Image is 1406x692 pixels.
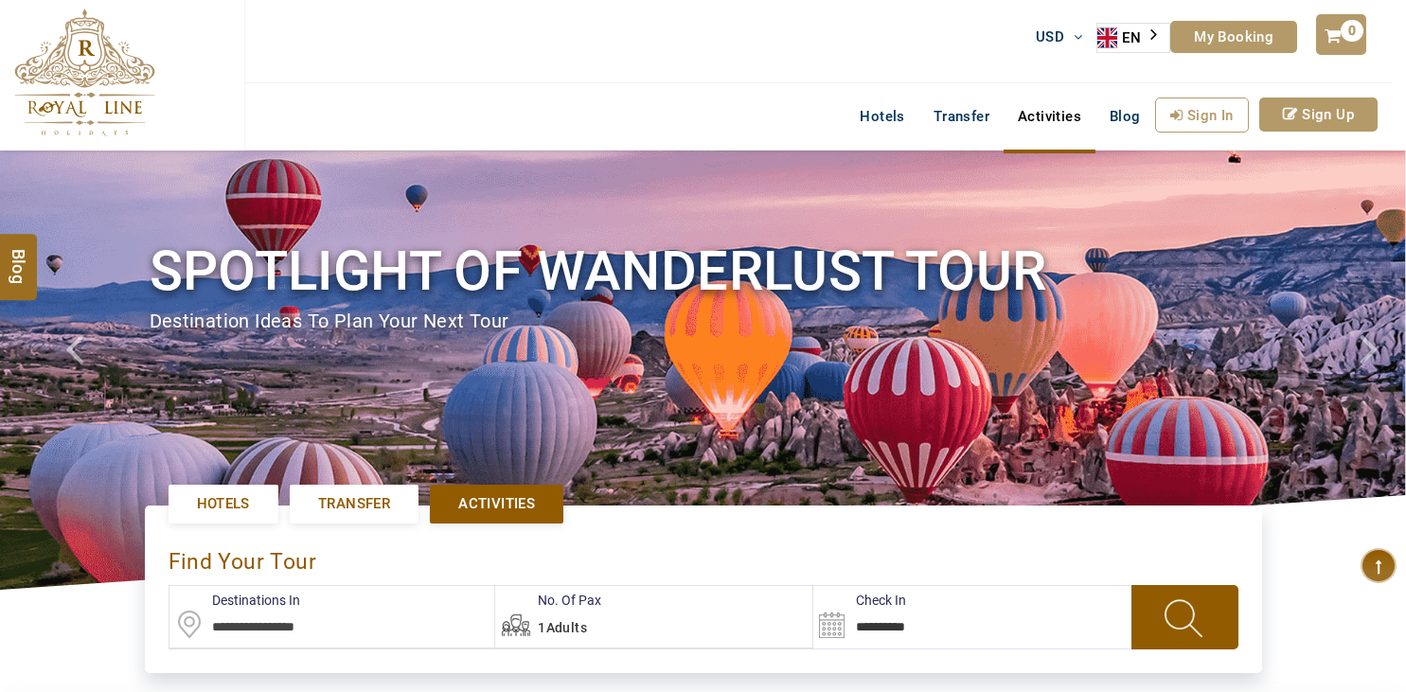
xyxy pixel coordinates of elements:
[430,485,563,523] a: Activities
[845,98,918,135] a: Hotels
[169,591,300,610] label: Destinations In
[458,494,535,514] span: Activities
[1036,28,1064,45] span: USD
[7,249,31,265] span: Blog
[495,591,601,610] label: No. Of Pax
[290,485,418,523] a: Transfer
[1096,23,1170,53] aside: Language selected: English
[14,9,155,136] img: The Royal Line Holidays
[1004,98,1095,135] a: Activities
[1341,20,1363,42] span: 0
[1110,108,1141,125] span: Blog
[1289,574,1406,664] iframe: chat widget
[538,620,587,635] span: 1Adults
[1259,98,1378,132] a: Sign Up
[169,529,1238,585] div: find your Tour
[1155,98,1249,133] a: Sign In
[1097,24,1169,52] a: EN
[919,98,1004,135] a: Transfer
[318,494,390,514] span: Transfer
[197,494,250,514] span: Hotels
[1096,23,1170,53] div: Language
[1095,98,1155,135] a: Blog
[169,485,278,523] a: Hotels
[813,591,906,610] label: Check In
[1316,14,1365,55] a: 0
[1170,21,1297,53] a: My Booking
